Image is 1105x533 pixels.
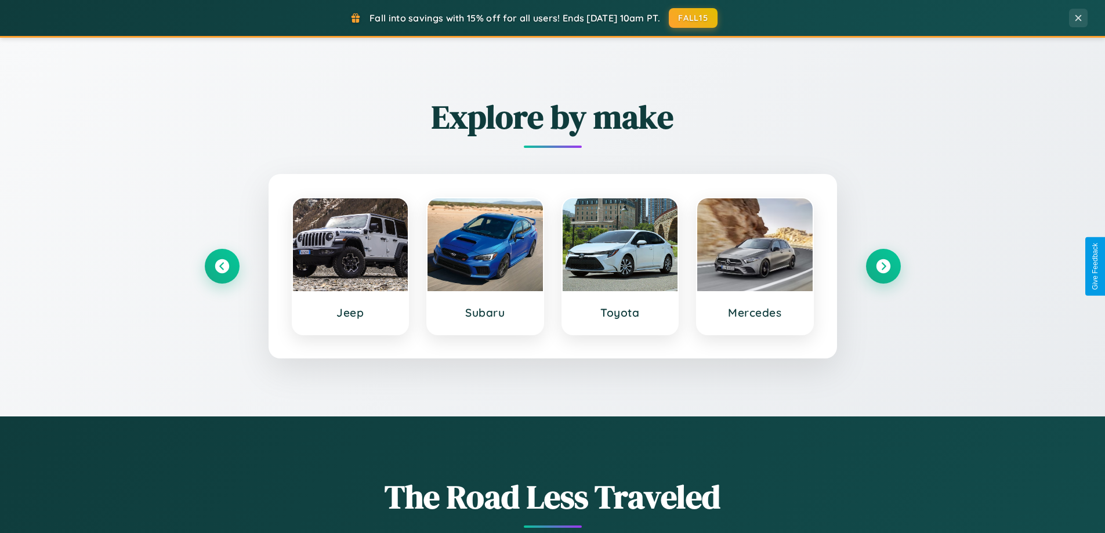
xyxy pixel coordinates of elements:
h3: Toyota [574,306,666,320]
h1: The Road Less Traveled [205,474,901,519]
h3: Subaru [439,306,531,320]
h3: Mercedes [709,306,801,320]
h3: Jeep [305,306,397,320]
span: Fall into savings with 15% off for all users! Ends [DATE] 10am PT. [369,12,660,24]
button: FALL15 [669,8,718,28]
h2: Explore by make [205,95,901,139]
div: Give Feedback [1091,243,1099,290]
